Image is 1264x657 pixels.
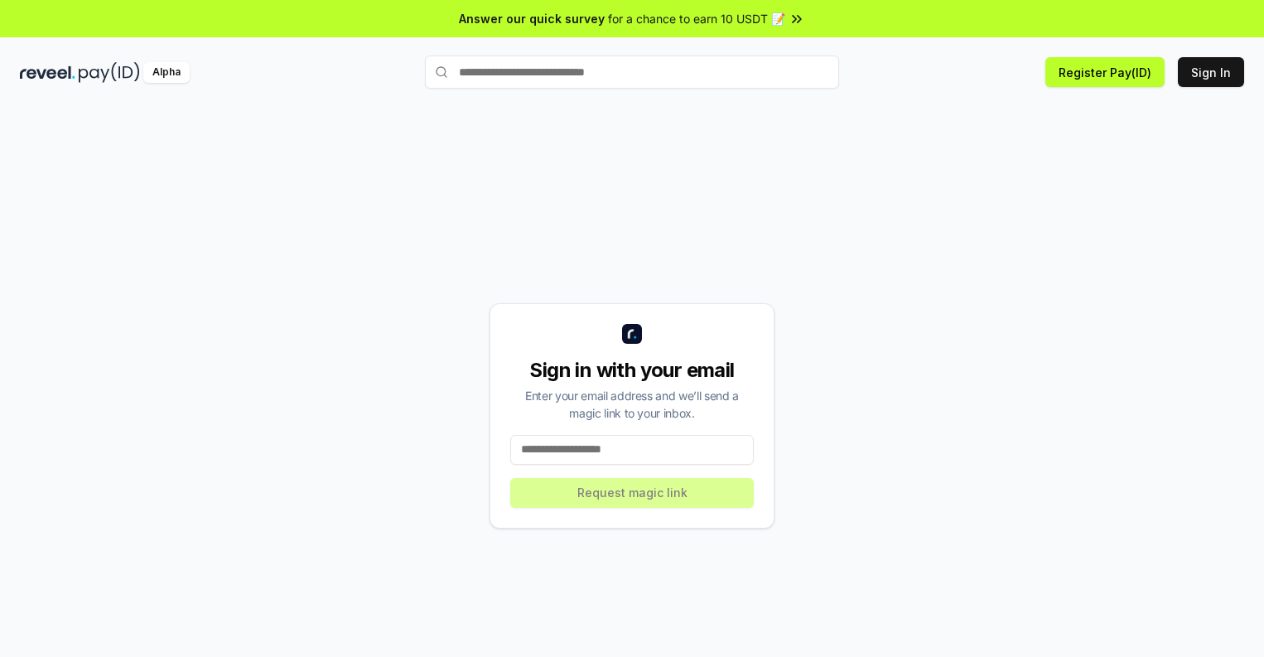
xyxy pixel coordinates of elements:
div: Sign in with your email [510,357,754,384]
img: logo_small [622,324,642,344]
img: reveel_dark [20,62,75,83]
button: Sign In [1178,57,1244,87]
img: pay_id [79,62,140,83]
span: for a chance to earn 10 USDT 📝 [608,10,785,27]
button: Register Pay(ID) [1045,57,1165,87]
div: Enter your email address and we’ll send a magic link to your inbox. [510,387,754,422]
div: Alpha [143,62,190,83]
span: Answer our quick survey [459,10,605,27]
